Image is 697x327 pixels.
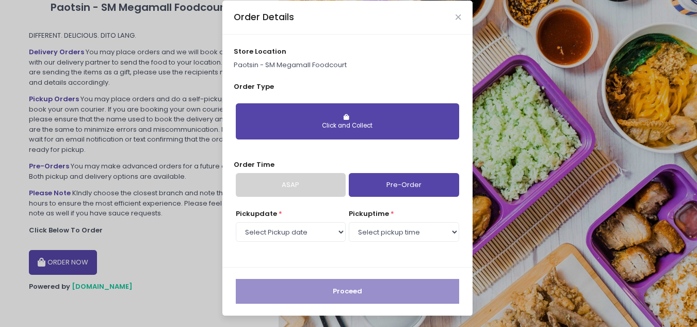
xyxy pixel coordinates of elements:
[234,82,274,91] span: Order Type
[234,160,274,169] span: Order Time
[236,209,277,219] span: Pickup date
[349,173,459,197] a: Pre-Order
[236,173,346,197] a: ASAP
[234,46,286,56] span: store location
[236,103,459,139] button: Click and Collect
[456,14,461,20] button: Close
[243,121,452,131] div: Click and Collect
[234,10,294,24] div: Order Details
[349,209,389,219] span: pickup time
[236,279,459,304] button: Proceed
[234,60,461,70] p: Paotsin - SM Megamall Foodcourt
